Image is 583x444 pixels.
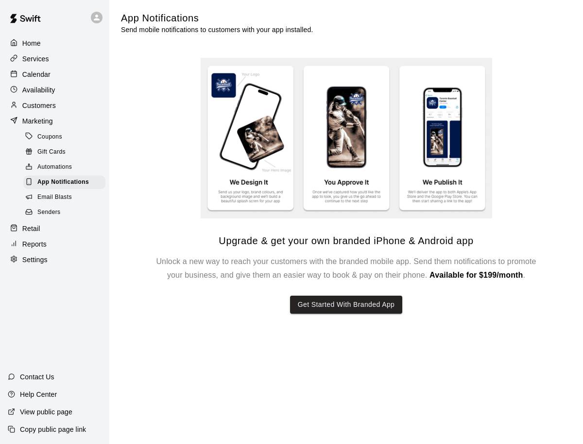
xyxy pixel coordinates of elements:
[20,390,57,399] p: Help Center
[37,132,62,142] span: Coupons
[23,130,105,144] div: Coupons
[8,52,102,66] a: Services
[37,208,61,217] span: Senders
[22,38,41,48] p: Home
[23,190,109,205] a: Email Blasts
[37,193,72,202] span: Email Blasts
[20,425,86,434] p: Copy public page link
[22,239,47,249] p: Reports
[23,175,109,190] a: App Notifications
[37,162,72,172] span: Automations
[22,85,55,95] p: Availability
[20,372,54,382] p: Contact Us
[23,205,109,220] a: Senders
[22,224,40,233] p: Retail
[429,271,523,279] span: Available for $199/month
[20,407,72,417] p: View public page
[23,129,109,144] a: Coupons
[23,160,105,174] div: Automations
[8,98,102,113] a: Customers
[8,221,102,236] a: Retail
[8,252,102,267] a: Settings
[8,67,102,82] a: Calendar
[23,145,105,159] div: Gift Cards
[37,178,89,187] span: App Notifications
[152,255,541,282] h6: Unlock a new way to reach your customers with the branded mobile app. Send them notifications to ...
[219,234,473,248] h5: Upgrade & get your own branded iPhone & Android app
[8,83,102,97] a: Availability
[37,147,66,157] span: Gift Cards
[23,176,105,189] div: App Notifications
[22,54,49,64] p: Services
[290,296,403,314] button: Get Started With Branded App
[22,101,56,110] p: Customers
[8,237,102,251] a: Reports
[22,255,48,265] p: Settings
[201,58,492,219] img: Branded app
[8,114,102,128] a: Marketing
[22,70,51,79] p: Calendar
[23,191,105,204] div: Email Blasts
[8,36,102,51] a: Home
[23,144,109,160] a: Gift Cards
[121,12,313,25] h5: App Notifications
[290,282,403,314] a: Get Started With Branded App
[121,25,313,35] p: Send mobile notifications to customers with your app installed.
[22,116,53,126] p: Marketing
[23,206,105,219] div: Senders
[23,160,109,175] a: Automations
